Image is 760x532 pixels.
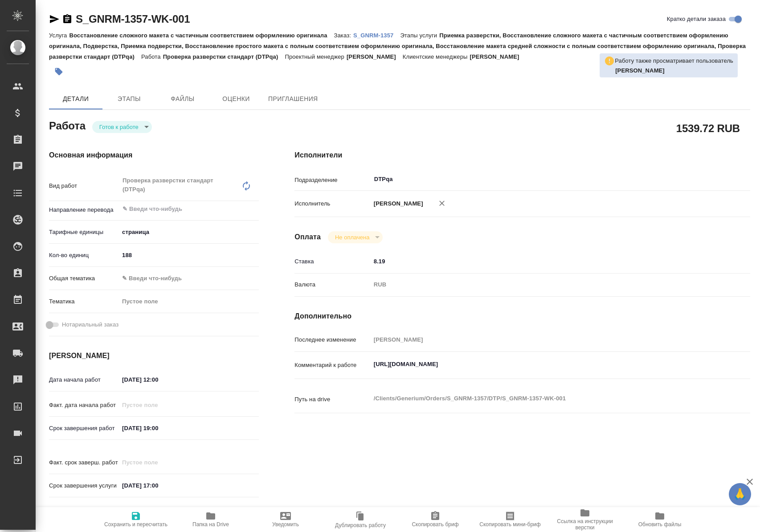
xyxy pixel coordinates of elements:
[479,521,540,528] span: Скопировать мини-бриф
[119,225,259,240] div: страница
[294,150,750,161] h4: Исполнители
[49,181,119,190] p: Вид работ
[294,176,370,185] p: Подразделение
[470,53,526,60] p: [PERSON_NAME]
[62,320,118,329] span: Нотариальный заказ
[122,204,226,214] input: ✎ Введи что-нибудь
[49,401,119,410] p: Факт. дата начала работ
[49,297,119,306] p: Тематика
[347,53,403,60] p: [PERSON_NAME]
[108,93,151,105] span: Этапы
[667,15,726,24] span: Кратко детали заказа
[49,228,119,237] p: Тарифные единицы
[400,32,439,39] p: Этапы услуги
[272,521,299,528] span: Уведомить
[353,31,400,39] a: S_GNRM-1357
[294,199,370,208] p: Исполнитель
[615,66,733,75] p: Исмагилова Диана
[119,399,197,411] input: Пустое поле
[215,93,257,105] span: Оценки
[371,255,712,268] input: ✎ Введи что-нибудь
[254,208,256,210] button: Open
[76,13,190,25] a: S_GNRM-1357-WK-001
[119,422,197,435] input: ✎ Введи что-нибудь
[294,280,370,289] p: Валюта
[49,458,119,467] p: Факт. срок заверш. работ
[403,53,470,60] p: Клиентские менеджеры
[119,373,197,386] input: ✎ Введи что-нибудь
[122,297,248,306] div: Пустое поле
[371,333,712,346] input: Пустое поле
[676,121,740,136] h2: 1539.72 RUB
[473,507,548,532] button: Скопировать мини-бриф
[371,199,423,208] p: [PERSON_NAME]
[285,53,346,60] p: Проектный менеджер
[294,311,750,322] h4: Дополнительно
[49,481,119,490] p: Срок завершения услуги
[371,277,712,292] div: RUB
[192,521,229,528] span: Папка на Drive
[294,395,370,404] p: Путь на drive
[371,391,712,406] textarea: /Clients/Generium/Orders/S_GNRM-1357/DTP/S_GNRM-1357-WK-001
[707,178,709,180] button: Open
[248,507,323,532] button: Уведомить
[334,32,353,39] p: Заказ:
[294,257,370,266] p: Ставка
[98,507,173,532] button: Сохранить и пересчитать
[119,271,259,286] div: ✎ Введи что-нибудь
[729,483,751,505] button: 🙏
[49,14,60,24] button: Скопировать ссылку для ЯМессенджера
[119,479,197,492] input: ✎ Введи что-нибудь
[353,32,400,39] p: S_GNRM-1357
[615,56,733,65] p: Работу также просматривает пользователь
[119,294,259,309] div: Пустое поле
[398,507,473,532] button: Скопировать бриф
[49,117,86,133] h2: Работа
[268,93,318,105] span: Приглашения
[49,206,119,214] p: Направление перевода
[62,14,73,24] button: Скопировать ссылку
[92,121,152,133] div: Готов к работе
[732,485,748,504] span: 🙏
[49,375,119,384] p: Дата начала работ
[49,32,69,39] p: Услуга
[294,361,370,370] p: Комментарий к работе
[615,67,665,74] b: [PERSON_NAME]
[141,53,163,60] p: Работа
[328,231,383,243] div: Готов к работе
[104,521,168,528] span: Сохранить и пересчитать
[49,62,69,81] button: Добавить тэг
[97,123,141,131] button: Готов к работе
[119,249,259,262] input: ✎ Введи что-нибудь
[69,32,334,39] p: Восстановление сложного макета с частичным соответствием оформлению оригинала
[119,456,197,469] input: Пустое поле
[173,507,248,532] button: Папка на Drive
[49,351,259,361] h4: [PERSON_NAME]
[553,518,617,531] span: Ссылка на инструкции верстки
[371,357,712,372] textarea: [URL][DOMAIN_NAME]
[49,150,259,161] h4: Основная информация
[412,521,458,528] span: Скопировать бриф
[122,274,248,283] div: ✎ Введи что-нибудь
[332,234,372,241] button: Не оплачена
[294,335,370,344] p: Последнее изменение
[161,93,204,105] span: Файлы
[49,424,119,433] p: Срок завершения работ
[548,507,622,532] button: Ссылка на инструкции верстки
[622,507,697,532] button: Обновить файлы
[638,521,682,528] span: Обновить файлы
[335,522,386,528] span: Дублировать работу
[294,232,321,242] h4: Оплата
[54,93,97,105] span: Детали
[49,274,119,283] p: Общая тематика
[163,53,285,60] p: Проверка разверстки стандарт (DTPqa)
[432,193,452,213] button: Удалить исполнителя
[49,251,119,260] p: Кол-во единиц
[49,32,746,60] p: Приемка разверстки, Восстановление сложного макета с частичным соответствием оформлению оригинала...
[323,507,398,532] button: Дублировать работу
